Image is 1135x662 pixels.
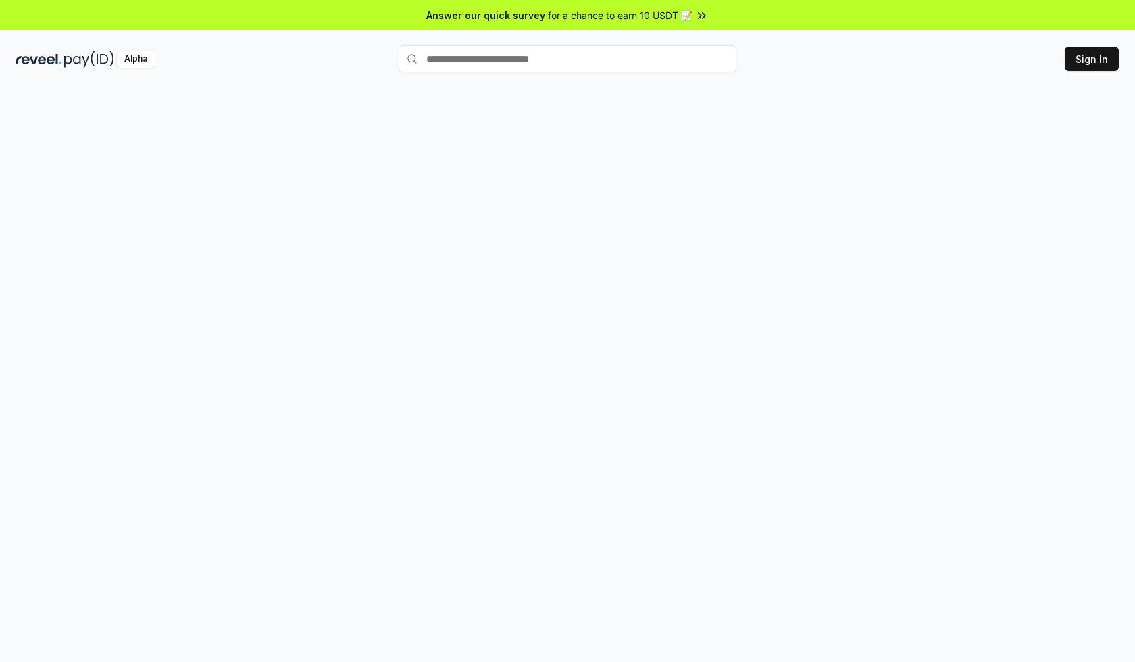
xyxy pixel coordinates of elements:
[64,51,114,68] img: pay_id
[426,8,545,22] span: Answer our quick survey
[548,8,692,22] span: for a chance to earn 10 USDT 📝
[16,51,61,68] img: reveel_dark
[1065,47,1119,71] button: Sign In
[117,51,155,68] div: Alpha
